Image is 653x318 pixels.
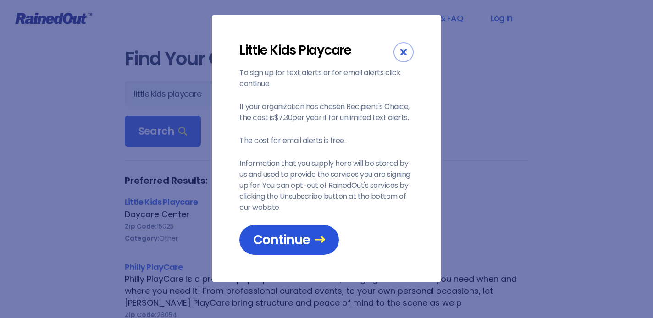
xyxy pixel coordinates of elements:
p: Information that you supply here will be stored by us and used to provide the services you are si... [239,158,414,213]
div: Little Kids Playcare [239,42,393,58]
p: To sign up for text alerts or for email alerts click continue. [239,67,414,89]
p: The cost for email alerts is free. [239,135,414,146]
div: Close [393,42,414,62]
span: Continue [253,232,325,248]
p: If your organization has chosen Recipient's Choice, the cost is $7.30 per year if for unlimited t... [239,101,414,123]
